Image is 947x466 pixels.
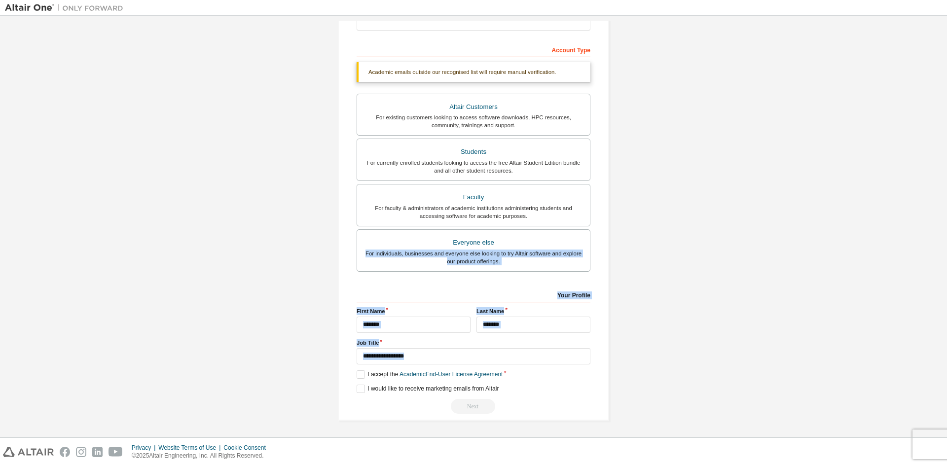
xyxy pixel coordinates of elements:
div: For individuals, businesses and everyone else looking to try Altair software and explore our prod... [363,250,584,265]
img: facebook.svg [60,447,70,457]
div: Cookie Consent [223,444,271,452]
label: Last Name [476,307,590,315]
a: Academic End-User License Agreement [400,371,503,378]
label: I accept the [357,370,503,379]
img: altair_logo.svg [3,447,54,457]
div: For currently enrolled students looking to access the free Altair Student Edition bundle and all ... [363,159,584,175]
div: Everyone else [363,236,584,250]
div: Website Terms of Use [158,444,223,452]
div: Faculty [363,190,584,204]
label: First Name [357,307,471,315]
div: Provide a valid email to continue [357,399,590,414]
img: linkedin.svg [92,447,103,457]
div: Account Type [357,41,590,57]
img: instagram.svg [76,447,86,457]
div: For faculty & administrators of academic institutions administering students and accessing softwa... [363,204,584,220]
label: Job Title [357,339,590,347]
div: Altair Customers [363,100,584,114]
p: © 2025 Altair Engineering, Inc. All Rights Reserved. [132,452,272,460]
img: Altair One [5,3,128,13]
div: Students [363,145,584,159]
div: Privacy [132,444,158,452]
div: Academic emails outside our recognised list will require manual verification. [357,62,590,82]
img: youtube.svg [109,447,123,457]
label: I would like to receive marketing emails from Altair [357,385,499,393]
div: Your Profile [357,287,590,302]
div: For existing customers looking to access software downloads, HPC resources, community, trainings ... [363,113,584,129]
